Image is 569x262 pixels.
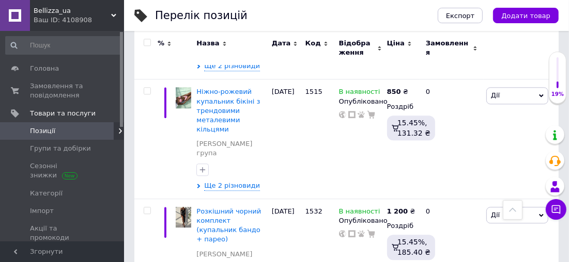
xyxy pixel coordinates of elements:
input: Пошук [5,36,121,55]
span: Код [305,39,321,48]
span: Замовлення [426,39,470,57]
div: 19% [549,91,566,98]
span: В наявності [339,88,380,99]
span: Товари та послуги [30,109,96,118]
span: Експорт [446,12,475,20]
div: Опубліковано [339,97,382,106]
span: Ціна [387,39,405,48]
div: Ваш ID: 4108908 [34,15,124,25]
div: Перелік позицій [155,10,248,21]
span: Дії [491,211,500,219]
img: Роскошный черный комплект (купальник бандо + парео) [176,207,191,227]
span: Сезонні знижки [30,161,96,180]
span: Bellizza_ua [34,6,111,15]
a: Ніжно-рожевий купальник бікіні з трендовими металевими кільцями [196,88,260,133]
div: [DATE] [269,79,303,199]
span: Групи та добірки [30,144,91,153]
span: 1532 [305,207,322,215]
span: Акції та промокоди [30,224,96,242]
div: 0 [420,79,484,199]
span: Дії [491,91,500,99]
span: 15.45%, 131.32 ₴ [397,119,430,137]
span: Позиції [30,126,55,136]
b: 1 200 [387,207,408,215]
span: Додати товар [501,12,550,20]
button: Додати товар [493,8,559,23]
span: Відображення [339,39,375,57]
button: Експорт [438,8,483,23]
span: Ще 2 різновиди [204,61,260,71]
span: Головна [30,64,59,73]
span: Замовлення та повідомлення [30,81,96,100]
b: 850 [387,88,401,95]
span: % [158,39,164,48]
a: [PERSON_NAME] група [196,139,266,158]
span: 1515 [305,88,322,95]
div: ₴ [387,87,408,96]
span: Імпорт [30,206,54,216]
span: Дата [272,39,291,48]
div: Опубліковано [339,216,382,225]
div: ₴ [387,207,416,216]
span: Категорії [30,189,63,198]
button: Чат з покупцем [546,199,566,220]
span: Ще 2 різновиди [204,181,260,191]
span: 15.45%, 185.40 ₴ [397,238,430,256]
div: Роздріб [387,221,417,231]
span: В наявності [339,207,380,218]
div: Роздріб [387,102,417,111]
span: Назва [196,39,219,48]
img: Нежно-розовый купальник бикини с трендовыми металлическими кольцами [176,87,191,108]
a: Розкішний чорний комплект (купальник бандо + парео) [196,207,261,243]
